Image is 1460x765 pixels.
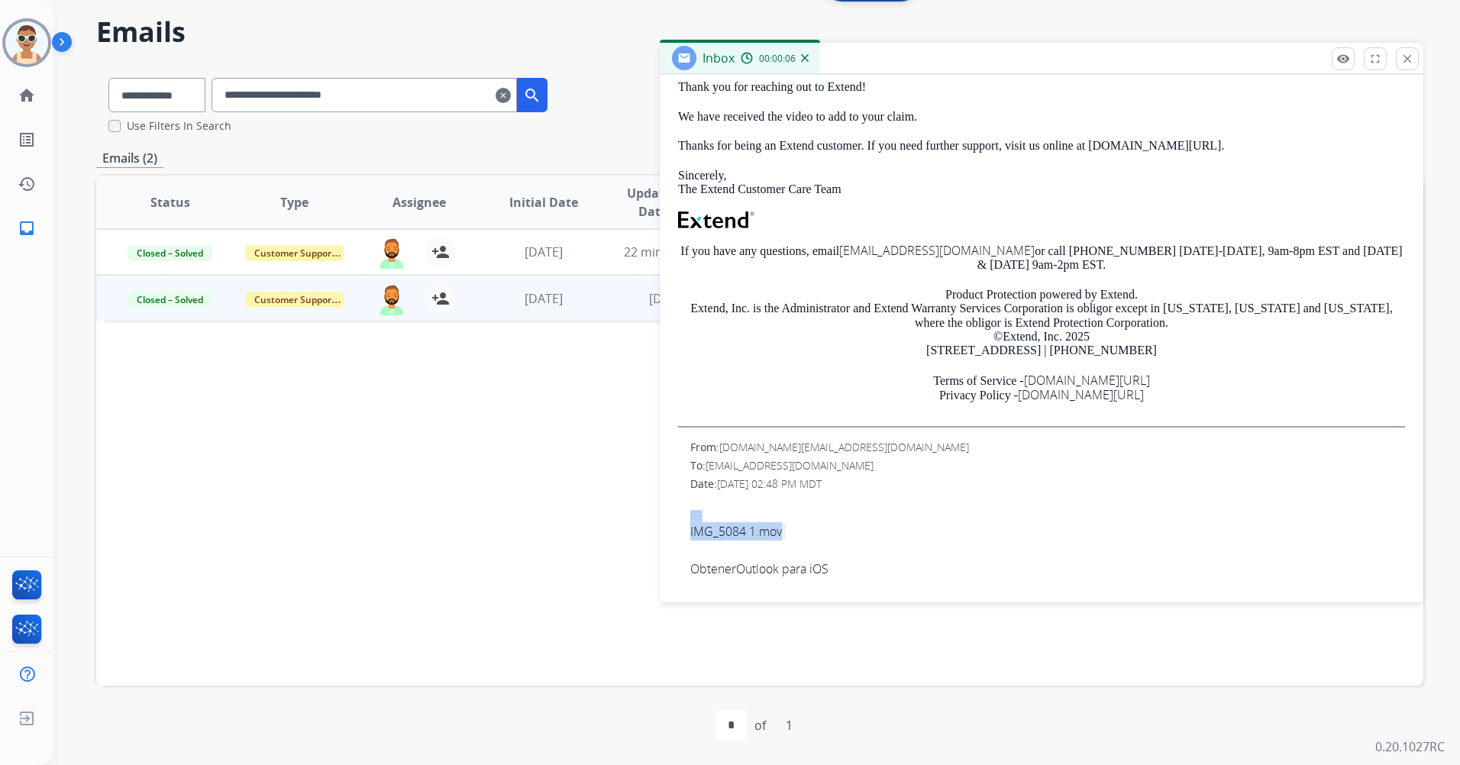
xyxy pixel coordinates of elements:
span: Assignee [392,193,446,211]
label: Use Filters In Search [127,118,231,134]
span: [DOMAIN_NAME][EMAIL_ADDRESS][DOMAIN_NAME] [719,440,969,454]
span: Inbox [703,50,735,66]
mat-icon: inbox [18,219,36,237]
span: Closed – Solved [128,245,212,261]
span: Type [280,193,308,211]
img: agent-avatar [376,237,407,269]
h2: Emails [96,17,1423,47]
div: To: [690,458,1405,473]
span: [EMAIL_ADDRESS][DOMAIN_NAME] [706,458,874,473]
span: [DATE] [525,244,563,260]
img: agent-avatar [376,283,407,315]
mat-icon: close [1400,52,1414,66]
span: Closed – Solved [128,292,212,308]
span: Customer Support [245,292,344,308]
a: IMG_5084 1.mov [690,492,783,540]
div: Date: [690,476,1405,492]
mat-icon: home [18,86,36,105]
p: We have received the video to add to your claim. [678,110,1405,124]
span: Updated Date [619,184,687,221]
mat-icon: person_add [431,289,450,308]
mat-icon: clear [496,86,511,105]
p: Thank you for reaching out to Extend! [678,80,1405,94]
p: Product Protection powered by Extend. Extend, Inc. is the Administrator and Extend Warranty Servi... [678,288,1405,358]
p: Thanks for being an Extend customer. If you need further support, visit us online at [DOMAIN_NAME... [678,139,1405,153]
div: of [754,716,766,734]
a: Outlook para iOS [736,560,829,577]
a: [DOMAIN_NAME][URL] [1024,372,1150,389]
span: Initial Date [509,193,578,211]
div: 1 [774,710,805,741]
mat-icon: list_alt [18,131,36,149]
mat-icon: search [523,86,541,105]
span: [DATE] [649,290,687,307]
span: 00:00:06 [759,53,796,65]
p: Sincerely, The Extend Customer Care Team [678,169,1405,197]
a: [EMAIL_ADDRESS][DOMAIN_NAME] [839,242,1035,259]
img: avatar [5,21,48,64]
span: [DATE] 02:48 PM MDT [717,476,822,491]
p: Emails (2) [96,149,163,168]
a: [DOMAIN_NAME][URL] [1018,386,1144,403]
div: From: [690,440,1405,455]
mat-icon: person_add [431,243,450,261]
p: 0.20.1027RC [1375,738,1445,756]
mat-icon: history [18,175,36,193]
p: Terms of Service - Privacy Policy - [678,373,1405,403]
mat-icon: fullscreen [1368,52,1382,66]
img: Extend Logo [678,211,754,228]
p: If you have any questions, email or call [PHONE_NUMBER] [DATE]-[DATE], 9am-8pm EST and [DATE] & [... [678,244,1405,273]
span: [DATE] [525,290,563,307]
span: Customer Support [245,245,344,261]
div: Obtener [690,560,1405,578]
mat-icon: remove_red_eye [1336,52,1350,66]
span: Status [150,193,190,211]
span: 22 minutes ago [624,244,712,260]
